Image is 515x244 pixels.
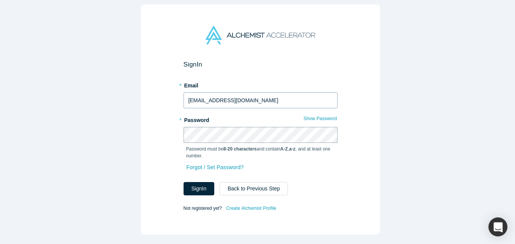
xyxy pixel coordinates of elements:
[184,114,338,124] label: Password
[220,182,288,195] button: Back to Previous Step
[184,79,338,90] label: Email
[289,146,295,152] strong: a-z
[184,206,222,211] span: Not registered yet?
[186,161,244,174] a: Forgot / Set Password?
[226,203,276,213] a: Create Alchemist Profile
[184,60,338,68] h2: Sign In
[206,26,315,44] img: Alchemist Accelerator Logo
[223,146,257,152] strong: 8-20 characters
[280,146,288,152] strong: A-Z
[303,114,337,124] button: Show Password
[184,182,215,195] button: SignIn
[186,146,335,159] p: Password must be and contain , , and at least one number.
